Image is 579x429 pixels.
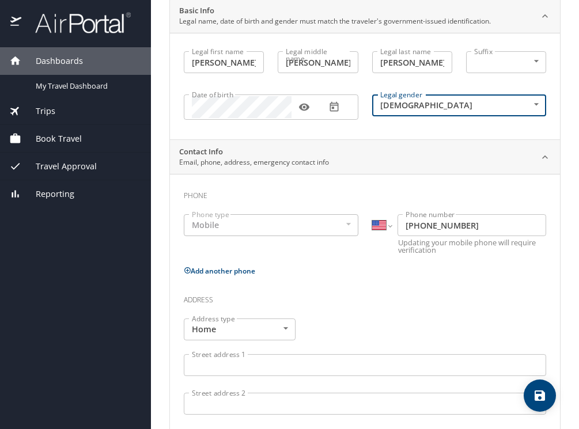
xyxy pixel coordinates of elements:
[21,132,82,145] span: Book Travel
[184,287,546,307] h3: Address
[466,51,546,73] div: ​
[170,33,560,139] div: Basic InfoLegal name, date of birth and gender must match the traveler's government-issued identi...
[179,5,491,17] h2: Basic Info
[184,318,296,340] div: Home
[21,188,74,200] span: Reporting
[10,12,22,34] img: icon-airportal.png
[21,105,55,117] span: Trips
[184,214,358,236] div: Mobile
[179,16,491,26] p: Legal name, date of birth and gender must match the traveler's government-issued identification.
[21,160,97,173] span: Travel Approval
[36,81,137,92] span: My Travel Dashboard
[21,55,83,67] span: Dashboards
[22,12,131,34] img: airportal-logo.png
[398,239,547,254] p: Updating your mobile phone will require verification
[179,157,329,168] p: Email, phone, address, emergency contact info
[184,183,546,203] h3: Phone
[170,140,560,174] div: Contact InfoEmail, phone, address, emergency contact info
[524,379,556,412] button: save
[179,146,329,158] h2: Contact Info
[184,266,255,276] button: Add another phone
[372,94,547,116] div: [DEMOGRAPHIC_DATA]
